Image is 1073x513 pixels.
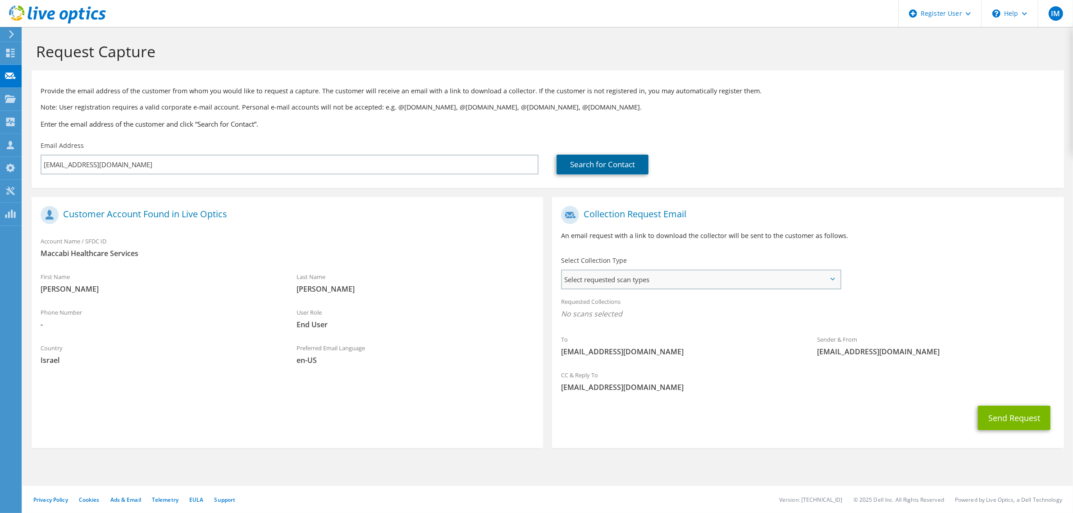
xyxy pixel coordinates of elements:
[817,347,1055,357] span: [EMAIL_ADDRESS][DOMAIN_NAME]
[561,231,1055,241] p: An email request with a link to download the collector will be sent to the customer as follows.
[288,339,543,370] div: Preferred Email Language
[36,42,1055,61] h1: Request Capture
[32,267,288,298] div: First Name
[189,496,203,504] a: EULA
[561,206,1050,224] h1: Collection Request Email
[41,141,84,150] label: Email Address
[41,355,279,365] span: Israel
[297,355,534,365] span: en-US
[557,155,648,174] a: Search for Contact
[552,292,1064,325] div: Requested Collections
[297,320,534,330] span: End User
[33,496,68,504] a: Privacy Policy
[32,339,288,370] div: Country
[41,119,1055,129] h3: Enter the email address of the customer and click “Search for Contact”.
[152,496,178,504] a: Telemetry
[41,206,530,224] h1: Customer Account Found in Live Optics
[955,496,1062,504] li: Powered by Live Optics, a Dell Technology
[79,496,100,504] a: Cookies
[1049,6,1063,21] span: IM
[561,256,627,265] label: Select Collection Type
[854,496,944,504] li: © 2025 Dell Inc. All Rights Reserved
[288,303,543,334] div: User Role
[779,496,843,504] li: Version: [TECHNICAL_ID]
[41,248,534,258] span: Maccabi Healthcare Services
[214,496,235,504] a: Support
[992,9,1000,18] svg: \n
[561,309,1055,319] span: No scans selected
[552,366,1064,397] div: CC & Reply To
[561,382,1055,392] span: [EMAIL_ADDRESS][DOMAIN_NAME]
[808,330,1064,361] div: Sender & From
[297,284,534,294] span: [PERSON_NAME]
[110,496,141,504] a: Ads & Email
[41,284,279,294] span: [PERSON_NAME]
[562,270,840,289] span: Select requested scan types
[978,406,1050,430] button: Send Request
[552,330,808,361] div: To
[41,102,1055,112] p: Note: User registration requires a valid corporate e-mail account. Personal e-mail accounts will ...
[41,320,279,330] span: -
[288,267,543,298] div: Last Name
[32,303,288,334] div: Phone Number
[32,232,543,263] div: Account Name / SFDC ID
[41,86,1055,96] p: Provide the email address of the customer from whom you would like to request a capture. The cust...
[561,347,799,357] span: [EMAIL_ADDRESS][DOMAIN_NAME]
